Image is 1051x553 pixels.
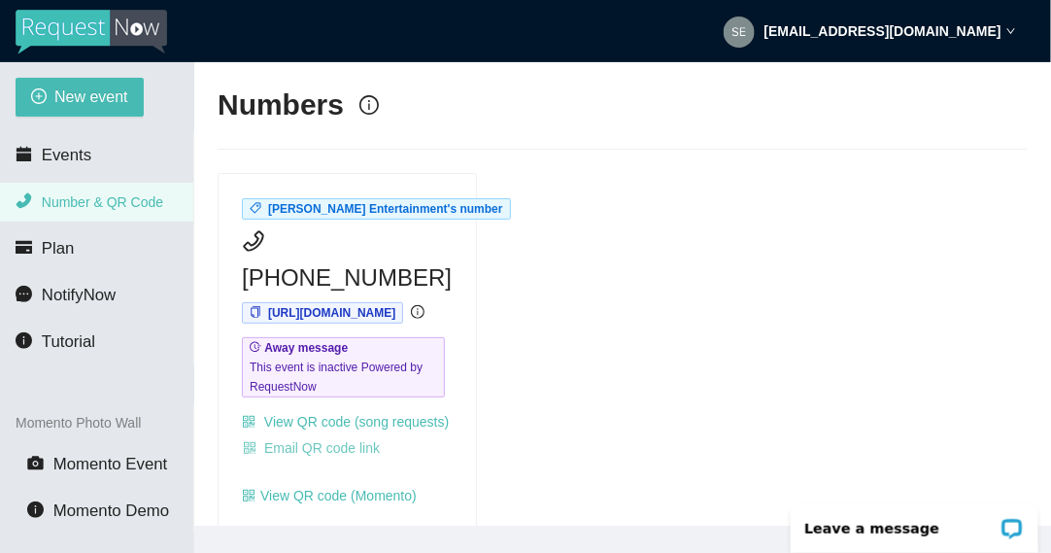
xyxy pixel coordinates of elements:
span: This event is inactive Powered by RequestNow [250,358,437,397]
button: plus-circleNew event [16,78,144,117]
span: field-time [250,341,261,353]
span: Email QR code link [264,437,380,459]
span: Tutorial [42,332,95,351]
span: NotifyNow [42,286,116,304]
span: message [16,286,32,302]
strong: [EMAIL_ADDRESS][DOMAIN_NAME] [764,23,1001,39]
span: info-circle [27,501,44,518]
span: credit-card [16,239,32,256]
span: [PERSON_NAME] Entertainment's number [268,202,503,216]
span: copy [250,306,261,318]
span: Momento Event [53,455,168,473]
span: qrcode [242,415,255,429]
span: info-circle [411,305,424,319]
button: qrcodeEmail QR code link [242,432,381,464]
img: RequestNow [16,10,167,54]
span: phone [16,192,32,209]
span: info-circle [16,332,32,349]
h2: Numbers [218,86,344,125]
img: 2aa5e1aa40f62cc2b35335596d90fd03 [724,17,755,48]
span: tag [250,202,261,214]
span: [PHONE_NUMBER] [242,259,452,296]
span: info-circle [359,95,379,115]
span: phone [242,229,265,253]
span: plus-circle [31,88,47,107]
span: Number & QR Code [42,194,163,210]
span: down [1006,26,1016,36]
span: [URL][DOMAIN_NAME] [268,306,395,320]
span: Events [42,146,91,164]
span: camera [27,455,44,471]
iframe: LiveChat chat widget [778,492,1051,553]
span: qrcode [242,489,255,502]
span: Momento Demo [53,501,169,520]
span: calendar [16,146,32,162]
a: qrcodeView QR code (Momento) [242,488,417,503]
span: qrcode [243,441,256,457]
b: Away message [264,341,348,355]
span: Plan [42,239,75,258]
a: qrcode View QR code (song requests) [242,414,449,430]
span: New event [54,85,128,109]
